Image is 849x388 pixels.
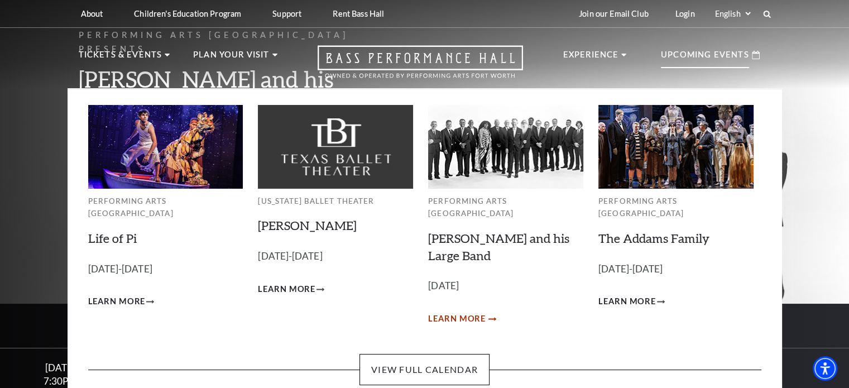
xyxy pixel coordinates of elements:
p: Performing Arts [GEOGRAPHIC_DATA] [598,195,754,220]
img: Texas Ballet Theater [258,105,413,188]
p: Plan Your Visit [193,48,270,68]
a: View Full Calendar [359,354,490,385]
p: Performing Arts [GEOGRAPHIC_DATA] [428,195,583,220]
p: [US_STATE] Ballet Theater [258,195,413,208]
p: [DATE] [428,278,583,294]
p: [DATE]-[DATE] [258,248,413,265]
span: Learn More [258,282,315,296]
p: Children's Education Program [134,9,241,18]
p: Upcoming Events [661,48,749,68]
a: [PERSON_NAME] and his Large Band [428,231,569,263]
span: Learn More [598,295,656,309]
img: Performing Arts Fort Worth [88,105,243,188]
a: Learn More Life of Pi [88,295,155,309]
p: About [81,9,103,18]
p: Support [272,9,301,18]
span: Learn More [88,295,146,309]
img: Performing Arts Fort Worth [428,105,583,188]
select: Select: [713,8,752,19]
img: Performing Arts Fort Worth [598,105,754,188]
p: Rent Bass Hall [333,9,384,18]
a: [PERSON_NAME] [258,218,357,233]
div: Accessibility Menu [813,356,837,381]
a: Learn More Peter Pan [258,282,324,296]
p: [DATE]-[DATE] [88,261,243,277]
a: Open this option [277,45,563,88]
a: Learn More Lyle Lovett and his Large Band [428,312,495,326]
div: 7:30PM [13,376,108,386]
p: Tickets & Events [79,48,162,68]
a: The Addams Family [598,231,709,246]
p: Experience [563,48,619,68]
a: Life of Pi [88,231,137,246]
p: [DATE]-[DATE] [598,261,754,277]
div: [DATE] [13,362,108,373]
a: Learn More The Addams Family [598,295,665,309]
p: Performing Arts [GEOGRAPHIC_DATA] [88,195,243,220]
span: Learn More [428,312,486,326]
